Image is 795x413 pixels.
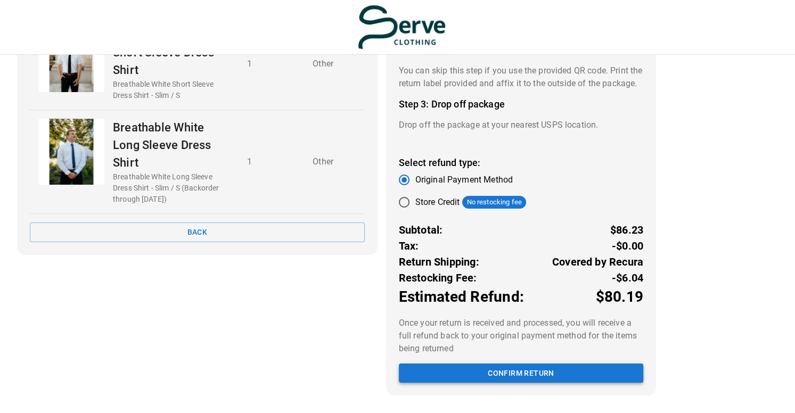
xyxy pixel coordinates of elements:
p: Breathable White Short Sleeve Dress Shirt - Slim / S [113,79,230,101]
div: Breathable White Short Sleeve Dress Shirt - Serve Clothing [38,26,104,92]
p: -$6.04 [612,270,643,286]
h4: Select refund type: [399,157,643,169]
p: Breathable White Long Sleeve Dress Shirt - Slim / S (Backorder through [DATE]) [113,171,230,205]
span: No restocking fee [462,197,526,208]
h4: Step 3: Drop off package [399,98,643,110]
p: Drop off the package at your nearest USPS location. [399,119,643,131]
button: Confirm return [399,364,643,383]
p: Breathable White Long Sleeve Dress Shirt [113,119,230,171]
button: Back [30,222,365,242]
p: Once your return is received and processed, you will receive a full refund back to your original ... [399,317,643,355]
p: $80.19 [595,286,643,308]
p: Other [313,57,356,70]
p: You can skip this step if you use the provided QR code. Print the return label provided and affix... [399,64,643,90]
p: Estimated Refund: [399,286,524,308]
p: Other [313,155,356,168]
p: Tax: [399,238,419,254]
p: $86.23 [610,222,643,238]
div: Store Credit [415,196,526,209]
p: Covered by Recura [552,254,643,270]
img: serve-clothing.myshopify.com-3331c13f-55ad-48ba-bef5-e23db2fa8125 [357,4,446,50]
span: Original Payment Method [415,174,513,186]
p: 1 [247,57,296,70]
div: Breathable White Long Sleeve Dress Shirt - Serve Clothing [38,119,104,185]
p: Return Shipping: [399,254,479,270]
p: 1 [247,155,296,168]
p: Restocking Fee: [399,270,477,286]
p: -$0.00 [612,238,643,254]
p: Subtotal: [399,222,443,238]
